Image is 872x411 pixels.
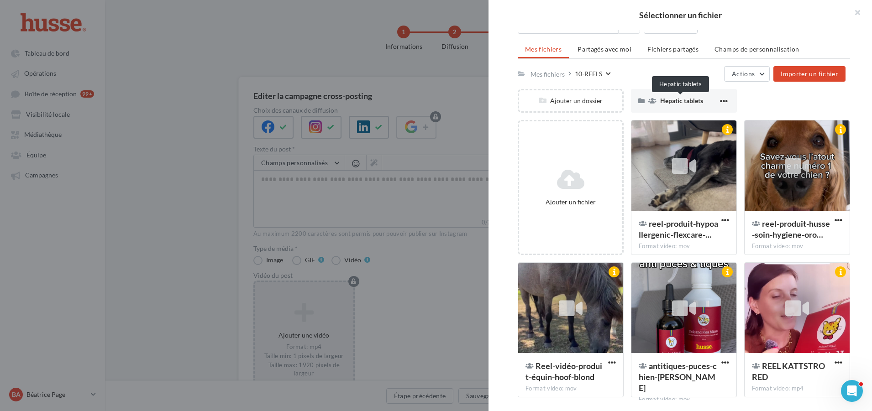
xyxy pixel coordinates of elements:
[639,361,717,393] span: antitiques-puces-chien-romeo
[523,198,619,206] div: Ajouter un fichier
[639,395,729,404] div: Format video: mov
[781,70,838,78] span: Importer un fichier
[525,45,562,53] span: Mes fichiers
[752,219,830,239] span: reel-produit-husse-soin-hygiene-oron-ogon-chien
[660,97,703,104] span: Hepatic tablets
[773,66,846,82] button: Importer un fichier
[639,242,729,250] div: Format video: mov
[752,385,842,393] div: Format video: mp4
[724,66,770,82] button: Actions
[752,242,842,250] div: Format video: mov
[752,361,825,382] span: REEL KATTSTRO RED
[652,76,709,92] div: Hepatic tablets
[519,96,622,105] div: Ajouter un dossier
[525,361,602,382] span: Reel-vidéo-produit-équin-hoof-blond
[639,219,718,239] span: reel-produit-hypoallergenic-flexcare-senior-chien
[647,45,699,53] span: Fichiers partagés
[578,45,631,53] span: Partagés avec moi
[525,385,616,393] div: Format video: mov
[503,11,857,19] h2: Sélectionner un fichier
[714,45,799,53] span: Champs de personnalisation
[732,70,755,78] span: Actions
[531,70,565,78] div: Mes fichiers
[575,69,602,78] div: 10-REELS
[841,380,863,402] iframe: Intercom live chat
